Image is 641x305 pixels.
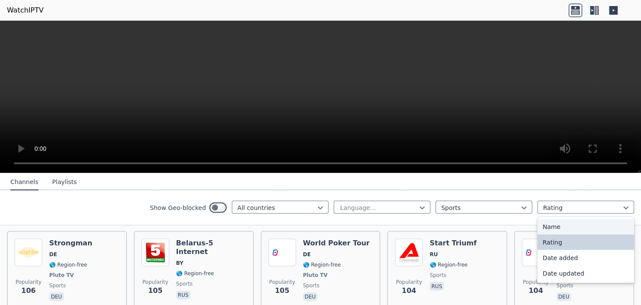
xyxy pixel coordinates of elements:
p: rus [176,291,190,299]
span: Popularity [396,279,422,286]
span: Popularity [142,279,168,286]
img: Belarus-5 Internet [142,239,169,267]
h6: Start Triumf [429,239,477,248]
p: deu [556,292,571,301]
span: sports [429,272,446,279]
span: BY [176,260,183,267]
p: rus [429,282,444,291]
img: Start Triumf [395,239,423,267]
span: 105 [148,286,162,296]
span: DE [49,251,57,258]
span: sports [303,282,319,289]
p: deu [303,292,318,301]
h6: World Poker Tour [303,239,370,248]
span: RU [429,251,438,258]
span: 105 [275,286,289,296]
div: Date added [537,250,634,266]
span: 🌎 Region-free [49,261,87,268]
h6: Belarus-5 Internet [176,239,246,256]
span: Popularity [269,279,295,286]
span: 106 [21,286,35,296]
a: WatchIPTV [7,5,44,16]
span: sports [49,282,66,289]
div: Date updated [537,266,634,281]
img: Strongman [15,239,42,267]
h6: Strongman [49,239,92,248]
span: 🌎 Region-free [176,270,214,277]
button: Channels [10,174,38,191]
p: deu [49,292,64,301]
span: Pluto TV [303,272,328,279]
img: World Poker Tour [268,239,296,267]
span: 104 [528,286,543,296]
span: 🌎 Region-free [303,261,341,268]
div: Name [537,219,634,235]
span: DE [303,251,311,258]
label: Show Geo-blocked [150,203,206,212]
button: Playlists [52,174,77,191]
span: Pluto TV [49,272,74,279]
span: sports [556,282,573,289]
span: 104 [402,286,416,296]
span: Popularity [523,279,549,286]
img: World Poker Tour [522,239,549,267]
span: Popularity [16,279,41,286]
span: 🌎 Region-free [429,261,467,268]
span: sports [176,280,193,287]
div: Rating [537,235,634,250]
